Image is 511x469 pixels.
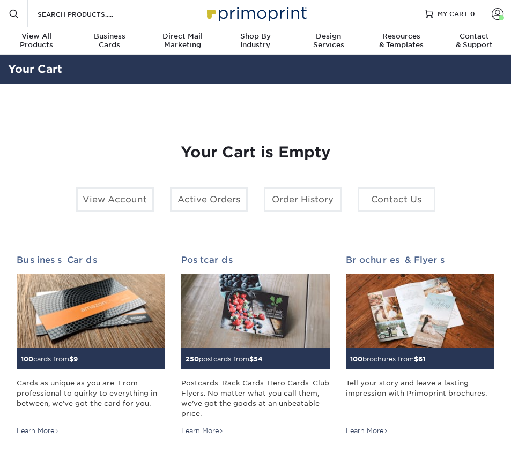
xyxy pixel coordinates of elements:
[365,32,438,49] div: & Templates
[414,355,418,363] span: $
[346,255,494,436] a: Brochures & Flyers 100brochures from$61 Tell your story and leave a lasting impression with Primo...
[186,355,263,363] small: postcards from
[346,274,494,347] img: Brochures & Flyers
[76,187,154,212] a: View Account
[8,63,62,75] a: Your Cart
[292,32,365,41] span: Design
[181,255,330,436] a: Postcards 250postcards from$54 Postcards. Rack Cards. Hero Cards. Club Flyers. No matter what you...
[181,274,330,347] img: Postcards
[73,32,146,41] span: Business
[73,27,146,56] a: BusinessCards
[438,32,511,49] div: & Support
[438,9,468,18] span: MY CART
[181,378,330,419] div: Postcards. Rack Cards. Hero Cards. Club Flyers. No matter what you call them, we've got the goods...
[73,32,146,49] div: Cards
[202,2,309,25] img: Primoprint
[17,255,165,436] a: Business Cards 100cards from$9 Cards as unique as you are. From professional to quirky to everyth...
[249,355,254,363] span: $
[146,27,219,56] a: Direct MailMarketing
[346,255,494,265] h2: Brochures & Flyers
[181,426,224,436] div: Learn More
[181,255,330,265] h2: Postcards
[418,355,425,363] span: 61
[219,32,292,49] div: Industry
[170,187,248,212] a: Active Orders
[186,355,199,363] span: 250
[292,27,365,56] a: DesignServices
[350,355,425,363] small: brochures from
[21,355,78,363] small: cards from
[69,355,73,363] span: $
[17,255,165,265] h2: Business Cards
[21,355,33,363] span: 100
[365,32,438,41] span: Resources
[470,10,475,17] span: 0
[219,32,292,41] span: Shop By
[365,27,438,56] a: Resources& Templates
[219,27,292,56] a: Shop ByIndustry
[146,32,219,41] span: Direct Mail
[73,355,78,363] span: 9
[264,187,342,212] a: Order History
[36,7,141,20] input: SEARCH PRODUCTS.....
[346,426,388,436] div: Learn More
[17,143,494,162] h1: Your Cart is Empty
[17,378,165,419] div: Cards as unique as you are. From professional to quirky to everything in between, we've got the c...
[350,355,362,363] span: 100
[292,32,365,49] div: Services
[358,187,435,212] a: Contact Us
[346,378,494,419] div: Tell your story and leave a lasting impression with Primoprint brochures.
[17,274,165,347] img: Business Cards
[17,426,59,436] div: Learn More
[146,32,219,49] div: Marketing
[254,355,263,363] span: 54
[438,32,511,41] span: Contact
[438,27,511,56] a: Contact& Support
